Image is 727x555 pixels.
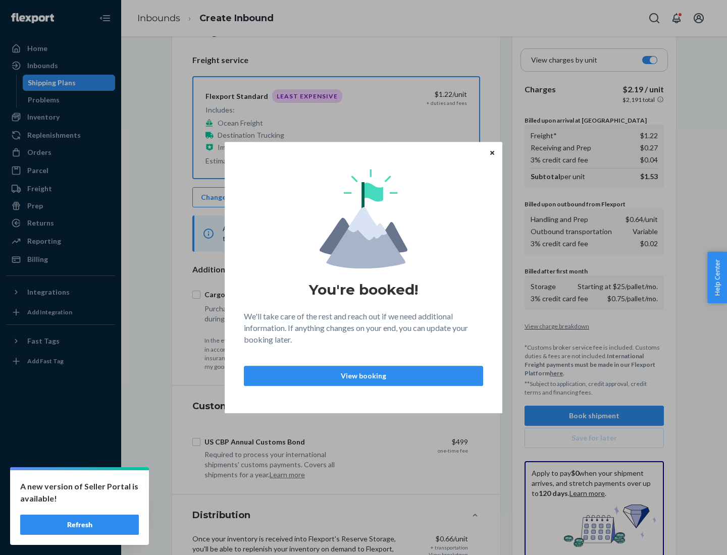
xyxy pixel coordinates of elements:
button: Close [487,147,497,158]
button: View booking [244,366,483,386]
p: View booking [252,371,475,381]
p: We'll take care of the rest and reach out if we need additional information. If anything changes ... [244,311,483,346]
h1: You're booked! [309,281,418,299]
img: svg+xml,%3Csvg%20viewBox%3D%220%200%20174%20197%22%20fill%3D%22none%22%20xmlns%3D%22http%3A%2F%2F... [320,169,407,268]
